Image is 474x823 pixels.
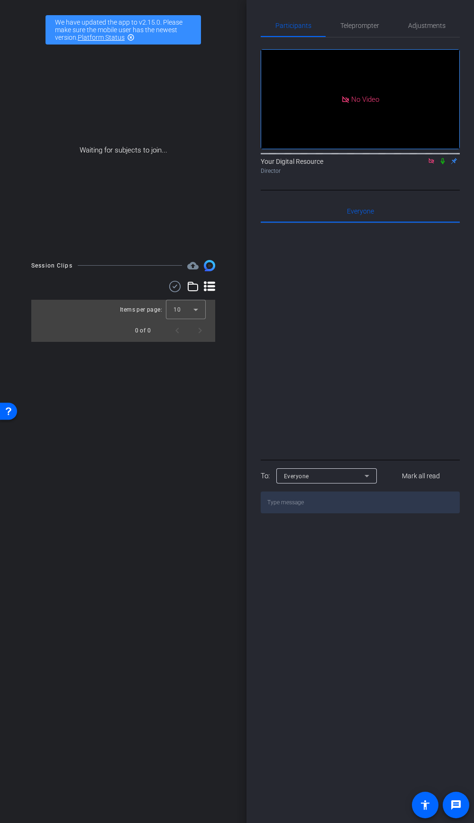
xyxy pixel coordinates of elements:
div: Session Clips [31,261,73,270]
div: Waiting for subjects to join... [3,50,244,250]
mat-icon: accessibility [419,799,431,811]
span: Destinations for your clips [187,260,199,271]
span: Mark all read [402,471,440,481]
div: Director [261,167,460,175]
div: To: [261,471,270,482]
div: Your Digital Resource [261,157,460,175]
mat-icon: highlight_off [127,34,135,41]
button: Mark all read [383,467,460,484]
span: Everyone [347,208,374,215]
div: We have updated the app to v2.15.0. Please make sure the mobile user has the newest version. [46,15,201,45]
span: No Video [351,95,379,103]
mat-icon: message [450,799,462,811]
img: Session clips [204,260,215,271]
a: Platform Status [78,34,125,41]
span: Teleprompter [340,22,379,29]
div: 0 of 0 [135,326,151,335]
button: Next page [189,319,211,342]
mat-icon: cloud_upload [187,260,199,271]
span: Everyone [284,473,309,480]
span: Adjustments [408,22,446,29]
button: Previous page [166,319,189,342]
span: Participants [275,22,311,29]
div: Items per page: [120,305,162,314]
